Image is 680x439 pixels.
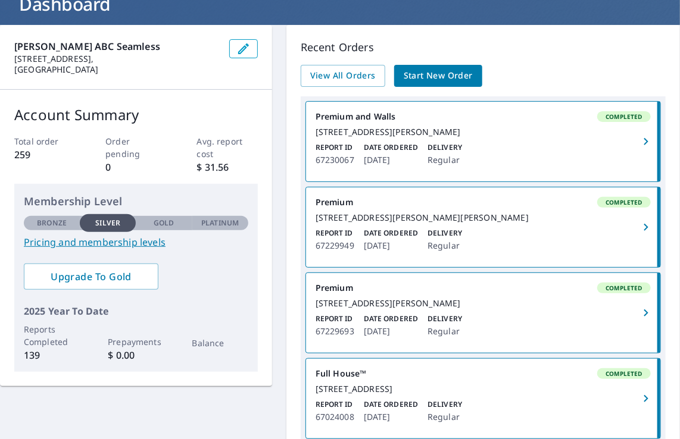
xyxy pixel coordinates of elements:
p: 0 [105,160,166,174]
p: 67024008 [316,410,354,424]
p: Report ID [316,399,354,410]
p: [PERSON_NAME] ABC Seamless [14,39,220,54]
p: Report ID [316,313,354,324]
p: Regular [428,153,462,167]
p: Date Ordered [364,228,418,239]
p: Membership Level [24,193,248,209]
p: [DATE] [364,410,418,424]
span: Completed [598,198,650,206]
div: [STREET_ADDRESS] [316,384,651,394]
p: Avg. report cost [197,135,258,160]
p: 259 [14,148,75,162]
p: Date Ordered [364,399,418,410]
p: [STREET_ADDRESS], [14,54,220,64]
a: Full House™Completed[STREET_ADDRESS]Report ID67024008Date Ordered[DATE]DeliveryRegular [306,359,660,438]
p: Account Summary [14,104,258,126]
p: [DATE] [364,239,418,253]
p: Prepayments [108,335,164,348]
span: Completed [598,284,650,292]
p: Recent Orders [301,39,666,55]
div: Full House™ [316,368,651,379]
p: 139 [24,348,80,362]
p: 67230067 [316,153,354,167]
a: Premium and WallsCompleted[STREET_ADDRESS][PERSON_NAME]Report ID67230067Date Ordered[DATE]Deliver... [306,102,660,181]
p: Platinum [201,218,239,228]
p: Reports Completed [24,323,80,348]
p: Balance [192,337,248,349]
a: Pricing and membership levels [24,235,248,249]
a: Start New Order [394,65,482,87]
p: Order pending [105,135,166,160]
a: View All Orders [301,65,385,87]
div: Premium [316,197,651,208]
p: [DATE] [364,153,418,167]
p: Delivery [428,228,462,239]
p: Delivery [428,313,462,324]
p: Bronze [37,218,67,228]
span: View All Orders [310,68,376,83]
p: Report ID [316,142,354,153]
span: Completed [598,369,650,378]
p: 67229949 [316,239,354,253]
p: Report ID [316,228,354,239]
a: PremiumCompleted[STREET_ADDRESS][PERSON_NAME]Report ID67229693Date Ordered[DATE]DeliveryRegular [306,273,660,353]
p: 2025 Year To Date [24,304,248,318]
p: Date Ordered [364,142,418,153]
p: 67229693 [316,324,354,338]
p: Date Ordered [364,313,418,324]
span: Completed [598,112,650,121]
div: Premium and Walls [316,111,651,122]
div: [STREET_ADDRESS][PERSON_NAME][PERSON_NAME] [316,212,651,223]
span: Upgrade To Gold [33,270,149,283]
p: $ 0.00 [108,348,164,362]
div: [STREET_ADDRESS][PERSON_NAME] [316,298,651,309]
p: Delivery [428,142,462,153]
a: Upgrade To Gold [24,264,158,290]
p: Total order [14,135,75,148]
p: Delivery [428,399,462,410]
p: Regular [428,324,462,338]
p: $ 31.56 [197,160,258,174]
div: [STREET_ADDRESS][PERSON_NAME] [316,127,651,137]
p: [DATE] [364,324,418,338]
p: Regular [428,410,462,424]
div: Premium [316,283,651,293]
span: Start New Order [404,68,473,83]
p: [GEOGRAPHIC_DATA] [14,64,220,75]
p: Regular [428,239,462,253]
p: Silver [95,218,120,228]
a: PremiumCompleted[STREET_ADDRESS][PERSON_NAME][PERSON_NAME]Report ID67229949Date Ordered[DATE]Deli... [306,187,660,267]
p: Gold [154,218,174,228]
